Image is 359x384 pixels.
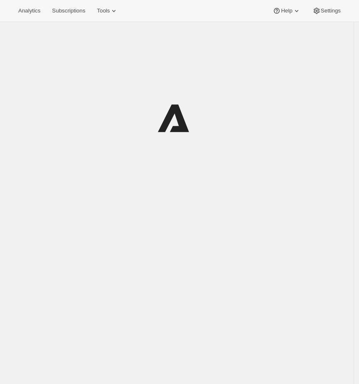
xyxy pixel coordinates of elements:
[321,7,341,14] span: Settings
[307,5,346,17] button: Settings
[268,5,305,17] button: Help
[13,5,45,17] button: Analytics
[47,5,90,17] button: Subscriptions
[97,7,110,14] span: Tools
[92,5,123,17] button: Tools
[52,7,85,14] span: Subscriptions
[18,7,40,14] span: Analytics
[281,7,292,14] span: Help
